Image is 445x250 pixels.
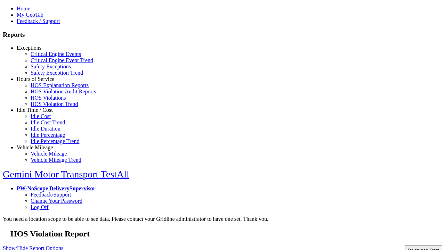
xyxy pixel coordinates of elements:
[17,76,54,82] a: Hours of Service
[31,132,65,138] a: Idle Percentage
[17,185,95,191] a: PW-NoScope DeliverySupervisor
[31,95,66,101] a: HOS Violations
[31,198,82,204] a: Change Your Password
[31,57,93,63] a: Critical Engine Event Trend
[17,6,30,11] a: Home
[31,82,89,88] a: HOS Explanation Reports
[31,151,67,157] a: Vehicle Mileage
[3,169,129,180] a: Gemini Motor Transport TestAll
[3,31,442,39] h3: Reports
[31,113,51,119] a: Idle Cost
[31,70,83,76] a: Safety Exception Trend
[31,204,49,210] a: Log Off
[31,64,71,69] a: Safety Exceptions
[31,101,78,107] a: HOS Violation Trend
[17,18,60,24] a: Feedback / Support
[31,192,71,198] a: Feedback/Support
[17,107,53,113] a: Idle Time / Cost
[17,144,53,150] a: Vehicle Mileage
[31,138,79,144] a: Idle Percentage Trend
[3,216,442,222] div: You need a location scope to be able to see data. Please contact your Gridline administrator to h...
[31,89,96,94] a: HOS Violation Audit Reports
[31,51,81,57] a: Critical Engine Events
[17,45,41,51] a: Exceptions
[31,157,81,163] a: Vehicle Mileage Trend
[10,229,442,239] h2: HOS Violation Report
[31,126,60,132] a: Idle Duration
[17,12,43,18] a: My GeoTab
[31,119,65,125] a: Idle Cost Trend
